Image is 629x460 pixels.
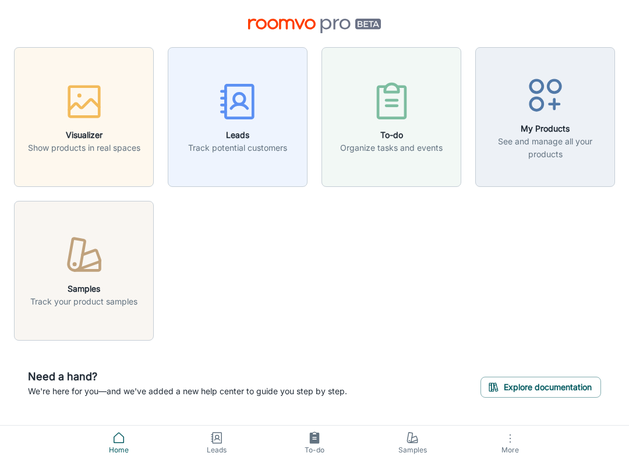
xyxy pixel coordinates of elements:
a: Leads [168,426,266,460]
h6: Visualizer [28,129,140,141]
a: To-do [266,426,363,460]
a: Explore documentation [480,380,601,392]
h6: To-do [340,129,443,141]
button: LeadsTrack potential customers [168,47,308,187]
p: Track your product samples [30,295,137,308]
button: To-doOrganize tasks and events [321,47,461,187]
span: Home [77,445,161,455]
h6: My Products [483,122,607,135]
button: My ProductsSee and manage all your products [475,47,615,187]
button: SamplesTrack your product samples [14,201,154,341]
span: To-do [273,445,356,455]
a: SamplesTrack your product samples [14,264,154,275]
span: Samples [370,445,454,455]
span: Leads [175,445,259,455]
h6: Need a hand? [28,369,347,385]
p: Show products in real spaces [28,141,140,154]
a: To-doOrganize tasks and events [321,110,461,122]
p: See and manage all your products [483,135,607,161]
h6: Samples [30,282,137,295]
h6: Leads [188,129,287,141]
p: Organize tasks and events [340,141,443,154]
button: Explore documentation [480,377,601,398]
a: Samples [363,426,461,460]
img: Roomvo PRO Beta [248,19,381,33]
button: More [461,426,559,460]
a: Home [70,426,168,460]
p: We're here for you—and we've added a new help center to guide you step by step. [28,385,347,398]
span: More [468,445,552,454]
p: Track potential customers [188,141,287,154]
a: My ProductsSee and manage all your products [475,110,615,122]
button: VisualizerShow products in real spaces [14,47,154,187]
a: LeadsTrack potential customers [168,110,308,122]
